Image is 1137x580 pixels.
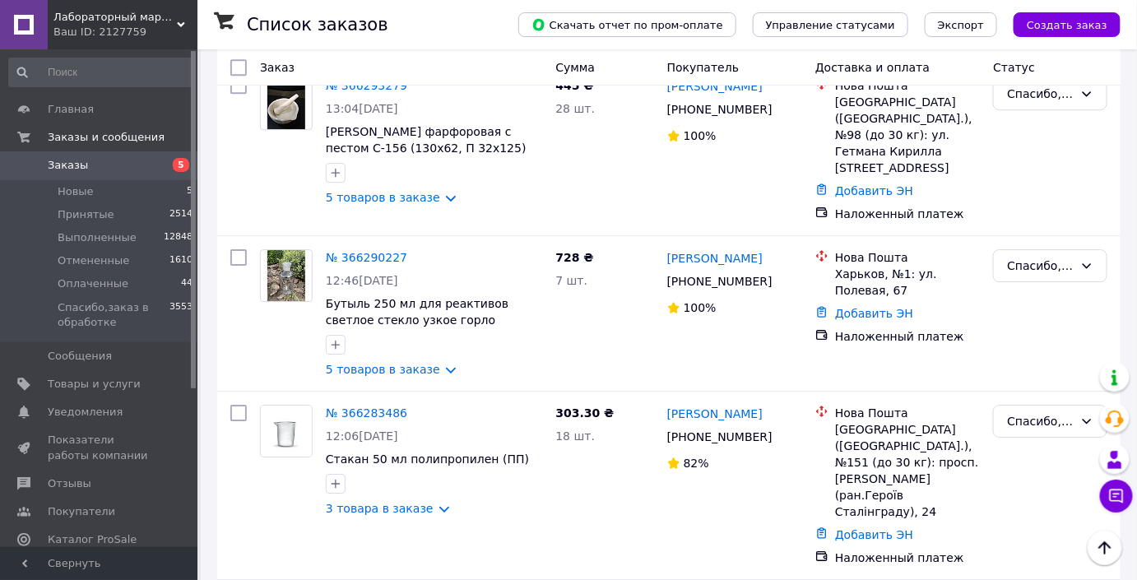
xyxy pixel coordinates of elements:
[835,421,980,520] div: [GEOGRAPHIC_DATA] ([GEOGRAPHIC_DATA].), №151 (до 30 кг): просп. [PERSON_NAME] (ран.Героїв Сталінг...
[326,251,407,264] a: № 366290227
[53,10,177,25] span: Лабораторный маркет
[326,429,398,443] span: 12:06[DATE]
[667,78,763,95] a: [PERSON_NAME]
[48,476,91,491] span: Отзывы
[518,12,736,37] button: Скачать отчет по пром-оплате
[48,158,88,173] span: Заказы
[326,297,508,327] a: Бутыль 250 мл для реактивов светлое стекло узкое горло
[664,98,776,121] div: [PHONE_NUMBER]
[684,301,717,314] span: 100%
[58,276,128,291] span: Оплаченные
[181,276,193,291] span: 44
[260,77,313,130] a: Фото товару
[766,19,895,31] span: Управление статусами
[260,249,313,302] a: Фото товару
[187,184,193,199] span: 5
[169,207,193,222] span: 2514
[8,58,194,87] input: Поиск
[667,61,740,74] span: Покупатель
[326,274,398,287] span: 12:46[DATE]
[835,184,913,197] a: Добавить ЭН
[326,79,407,92] a: № 366293279
[555,406,614,420] span: 303.30 ₴
[1088,531,1122,565] button: Наверх
[1007,257,1074,275] div: Спасибо,заказ в обработке
[173,158,189,172] span: 5
[326,363,440,376] a: 5 товаров в заказе
[260,61,295,74] span: Заказ
[664,270,776,293] div: [PHONE_NUMBER]
[835,94,980,176] div: [GEOGRAPHIC_DATA] ([GEOGRAPHIC_DATA].), №98 (до 30 кг): ул. Гетмана Кирилла [STREET_ADDRESS]
[815,61,930,74] span: Доставка и оплата
[58,300,169,330] span: Спасибо,заказ в обработке
[58,230,137,245] span: Выполненные
[169,253,193,268] span: 1610
[326,452,529,466] a: Стакан 50 мл полипропилен (ПП)
[1027,19,1107,31] span: Создать заказ
[48,102,94,117] span: Главная
[326,102,398,115] span: 13:04[DATE]
[555,102,595,115] span: 28 шт.
[997,17,1121,30] a: Создать заказ
[261,406,312,457] img: Фото товару
[48,377,141,392] span: Товары и услуги
[169,300,193,330] span: 3553
[326,191,440,204] a: 5 товаров в заказе
[664,425,776,448] div: [PHONE_NUMBER]
[835,550,980,566] div: Наложенный платеж
[260,405,313,457] a: Фото товару
[684,457,709,470] span: 82%
[326,125,527,155] a: [PERSON_NAME] фарфоровая с пестом С-156 (130х62, П 32х125)
[835,249,980,266] div: Нова Пошта
[48,532,137,547] span: Каталог ProSale
[555,61,595,74] span: Сумма
[1014,12,1121,37] button: Создать заказ
[48,405,123,420] span: Уведомления
[48,504,115,519] span: Покупатели
[993,61,1035,74] span: Статус
[684,129,717,142] span: 100%
[555,79,593,92] span: 445 ₴
[835,307,913,320] a: Добавить ЭН
[58,253,129,268] span: Отмененные
[326,502,434,515] a: 3 товара в заказе
[835,405,980,421] div: Нова Пошта
[835,266,980,299] div: Харьков, №1: ул. Полевая, 67
[247,15,388,35] h1: Список заказов
[531,17,723,32] span: Скачать отчет по пром-оплате
[925,12,997,37] button: Экспорт
[58,207,114,222] span: Принятые
[938,19,984,31] span: Экспорт
[835,206,980,222] div: Наложенный платеж
[53,25,197,39] div: Ваш ID: 2127759
[667,406,763,422] a: [PERSON_NAME]
[1007,412,1074,430] div: Спасибо,заказ в обработке
[48,130,165,145] span: Заказы и сообщения
[267,78,306,129] img: Фото товару
[48,433,152,462] span: Показатели работы компании
[555,429,595,443] span: 18 шт.
[1007,85,1074,103] div: Спасибо,заказ в обработке
[835,528,913,541] a: Добавить ЭН
[835,77,980,94] div: Нова Пошта
[326,406,407,420] a: № 366283486
[835,328,980,345] div: Наложенный платеж
[267,250,306,301] img: Фото товару
[753,12,908,37] button: Управление статусами
[1100,480,1133,513] button: Чат с покупателем
[58,184,94,199] span: Новые
[555,251,593,264] span: 728 ₴
[667,250,763,267] a: [PERSON_NAME]
[48,349,112,364] span: Сообщения
[555,274,587,287] span: 7 шт.
[164,230,193,245] span: 12848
